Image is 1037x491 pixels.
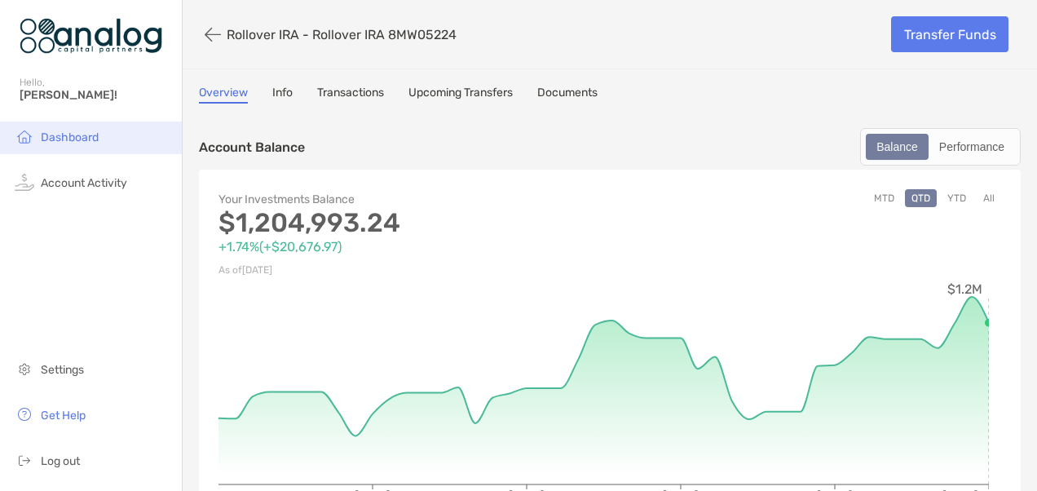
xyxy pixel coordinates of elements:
[537,86,598,104] a: Documents
[408,86,513,104] a: Upcoming Transfers
[15,172,34,192] img: activity icon
[891,16,1008,52] a: Transfer Funds
[41,363,84,377] span: Settings
[15,405,34,424] img: get-help icon
[930,135,1013,158] div: Performance
[41,409,86,422] span: Get Help
[947,281,982,297] tspan: $1.2M
[867,189,901,207] button: MTD
[20,88,172,102] span: [PERSON_NAME]!
[977,189,1001,207] button: All
[218,213,610,233] p: $1,204,993.24
[941,189,973,207] button: YTD
[905,189,937,207] button: QTD
[860,128,1021,166] div: segmented control
[15,450,34,470] img: logout icon
[41,454,80,468] span: Log out
[218,189,610,210] p: Your Investments Balance
[41,176,127,190] span: Account Activity
[15,126,34,146] img: household icon
[218,237,610,257] p: +1.74% ( +$20,676.97 )
[41,130,99,144] span: Dashboard
[227,27,457,42] p: Rollover IRA - Rollover IRA 8MW05224
[20,7,162,65] img: Zoe Logo
[317,86,384,104] a: Transactions
[218,260,610,281] p: As of [DATE]
[199,86,248,104] a: Overview
[272,86,293,104] a: Info
[15,359,34,378] img: settings icon
[867,135,927,158] div: Balance
[199,137,305,157] p: Account Balance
